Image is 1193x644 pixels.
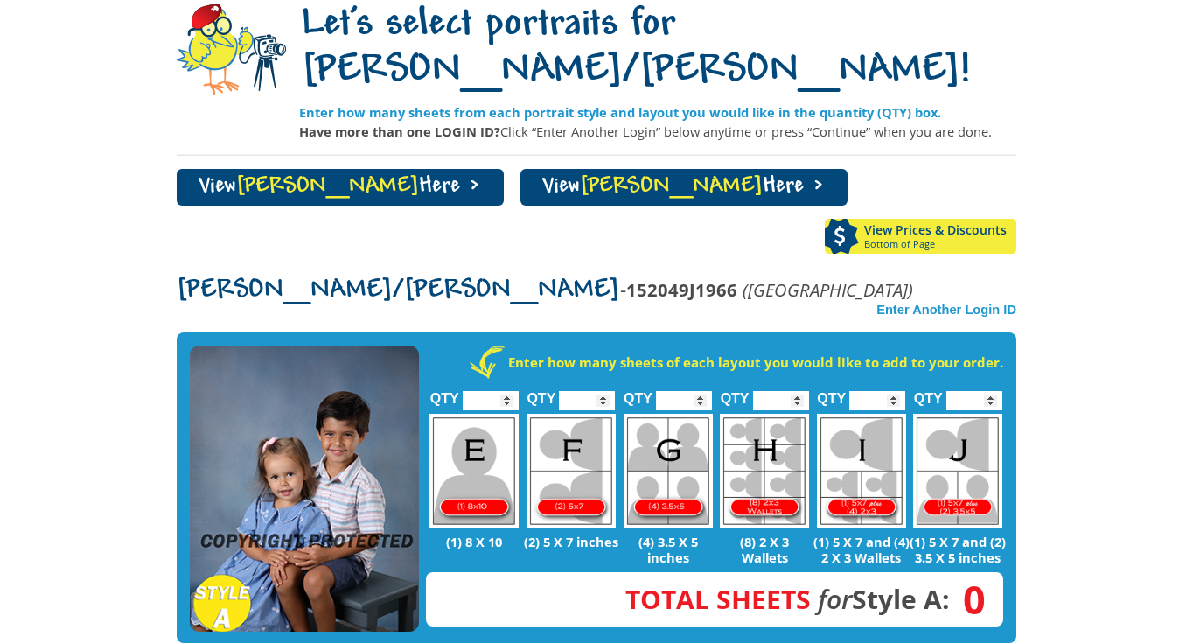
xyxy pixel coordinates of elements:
[236,175,419,199] span: [PERSON_NAME]
[914,372,943,415] label: QTY
[817,414,906,528] img: I
[429,414,519,528] img: E
[625,581,950,617] strong: Style A:
[813,534,910,565] p: (1) 5 X 7 and (4) 2 X 3 Wallets
[426,534,523,549] p: (1) 8 X 10
[913,414,1002,528] img: J
[619,534,716,565] p: (4) 3.5 X 5 inches
[299,122,1016,141] p: Click “Enter Another Login” below anytime or press “Continue” when you are done.
[580,175,763,199] span: [PERSON_NAME]
[624,372,652,415] label: QTY
[743,277,913,302] em: ([GEOGRAPHIC_DATA])
[864,239,1016,249] span: Bottom of Page
[508,353,1003,371] strong: Enter how many sheets of each layout you would like to add to your order.
[190,346,419,633] img: STYLE A
[876,303,1016,317] a: Enter Another Login ID
[527,414,616,528] img: F
[299,103,941,121] strong: Enter how many sheets from each portrait style and layout you would like in the quantity (QTY) box.
[299,122,500,140] strong: Have more than one LOGIN ID?
[625,581,811,617] span: Total Sheets
[626,277,737,302] strong: 152049J1966
[177,276,620,304] span: [PERSON_NAME]/[PERSON_NAME]
[299,3,1016,95] h1: Let's select portraits for [PERSON_NAME]/[PERSON_NAME]!
[430,372,459,415] label: QTY
[910,534,1007,565] p: (1) 5 X 7 and (2) 3.5 X 5 inches
[527,372,555,415] label: QTY
[523,534,620,549] p: (2) 5 X 7 inches
[177,280,913,300] p: -
[716,534,813,565] p: (8) 2 X 3 Wallets
[520,169,848,206] a: View[PERSON_NAME]Here >
[720,414,809,528] img: H
[818,581,852,617] em: for
[950,590,986,609] span: 0
[825,219,1016,254] a: View Prices & DiscountsBottom of Page
[721,372,750,415] label: QTY
[624,414,713,528] img: G
[177,4,286,94] img: camera-mascot
[177,169,504,206] a: View[PERSON_NAME]Here >
[817,372,846,415] label: QTY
